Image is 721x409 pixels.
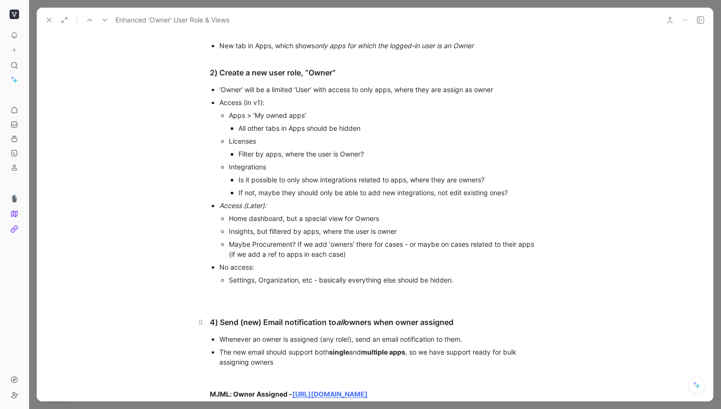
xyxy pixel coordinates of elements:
em: all [336,317,344,327]
span: Enhanced 'Owner' User Role & Views [115,14,229,26]
div: New tab in Apps, which shows [219,41,540,61]
img: Viio [10,10,19,19]
img: 🎙️ [10,195,18,202]
div: Integrations [229,162,540,172]
em: only apps for which the logged-in user is an Owner [315,42,474,50]
div: Settings, Organization, etc - basically everything else should be hidden. [229,275,540,285]
div: No access: [219,262,540,272]
div: Apps > ‘My owned apps’ [229,110,540,120]
a: [URL][DOMAIN_NAME] [292,390,368,398]
div: The new email should support both and , so we have support ready for bulk assigning owners [219,347,540,367]
div: ‘Owner’ will be a limited ‘User’ with access to only apps, where they are assign as owner [219,84,540,94]
strong: single [329,348,349,356]
div: Maybe Procurement? If we add ‘owners’ there for cases - or maybe on cases related to their apps (... [229,239,540,259]
a: 🎙️ [8,192,21,205]
div: 🎙️ [8,182,21,236]
div: 2) Create a new user role, “Owner” [210,67,540,78]
div: Access (in v1): [219,97,540,107]
strong: multiple apps [361,348,405,356]
div: If not, maybe they should only be able to add new integrations, not edit existing ones? [238,188,540,198]
em: Access (Later): [219,201,267,210]
div: Licenses [229,136,540,146]
div: Insights, but filtered by apps, where the user is owner [229,226,540,236]
button: Viio [8,8,21,21]
div: Filter by apps, where the user is Owner? [238,149,540,159]
div: Is it possible to only show integrations related to apps, where they are owners? [238,175,540,185]
div: Home dashboard, but a special view for Owners [229,213,540,223]
div: All other tabs in Apps should be hidden [238,123,540,133]
div: 4) Send (new) Email notification to owners when owner assigned [210,316,540,328]
div: Whenever an owner is assigned (any role!), send an email notification to them. [219,334,540,344]
strong: MJML: Owner Assigned - [210,390,292,398]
